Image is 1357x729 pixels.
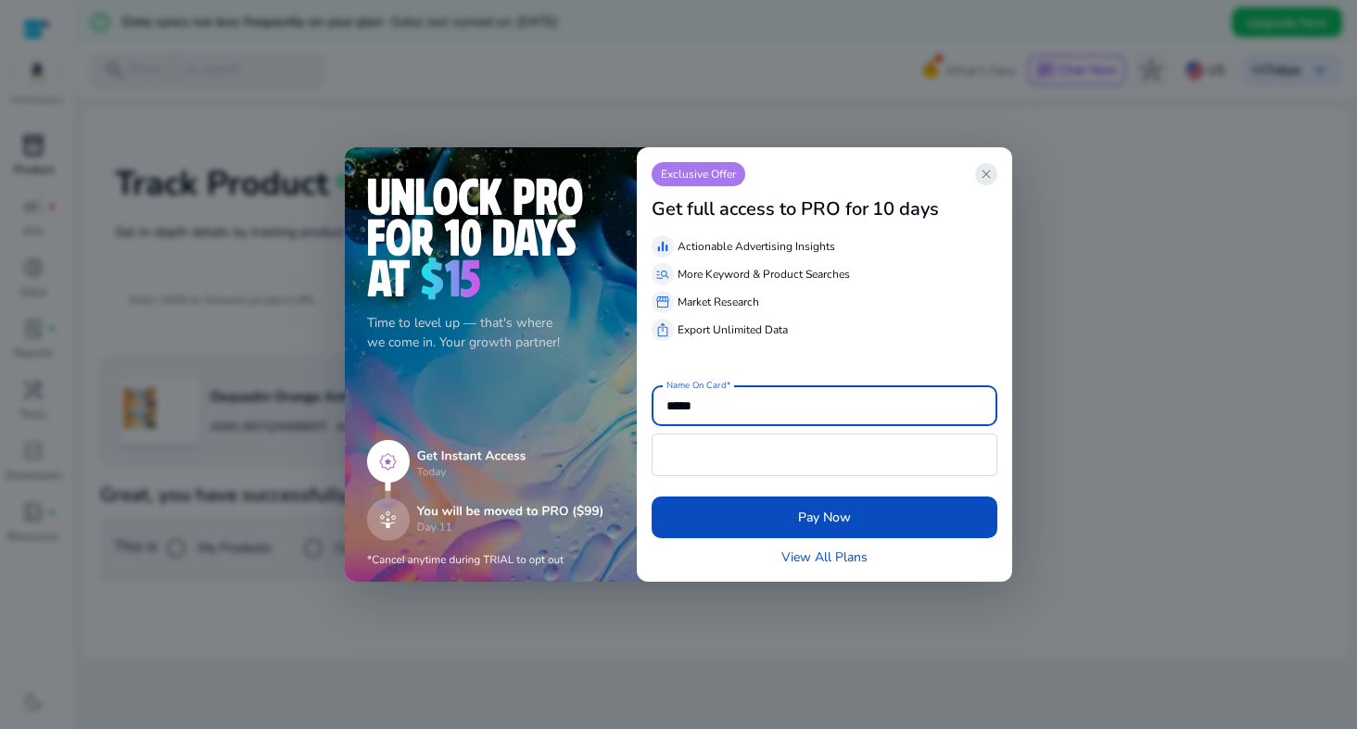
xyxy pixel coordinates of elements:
span: close [979,167,994,182]
h3: Get full access to PRO for [652,198,869,220]
span: Pay Now [798,508,851,527]
span: equalizer [655,239,670,254]
iframe: Secure card payment input frame [662,436,987,473]
span: ios_share [655,322,670,337]
span: storefront [655,295,670,309]
p: Time to level up — that's where we come in. Your growth partner! [367,313,615,352]
p: Export Unlimited Data [678,321,788,338]
a: View All Plans [781,547,868,567]
h3: 10 days [872,198,939,220]
p: Actionable Advertising Insights [678,238,835,255]
span: manage_search [655,267,670,282]
p: More Keyword & Product Searches [678,266,850,283]
p: Exclusive Offer [652,162,745,186]
mat-label: Name On Card [666,379,726,392]
button: Pay Now [652,496,997,538]
p: Market Research [678,294,759,310]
